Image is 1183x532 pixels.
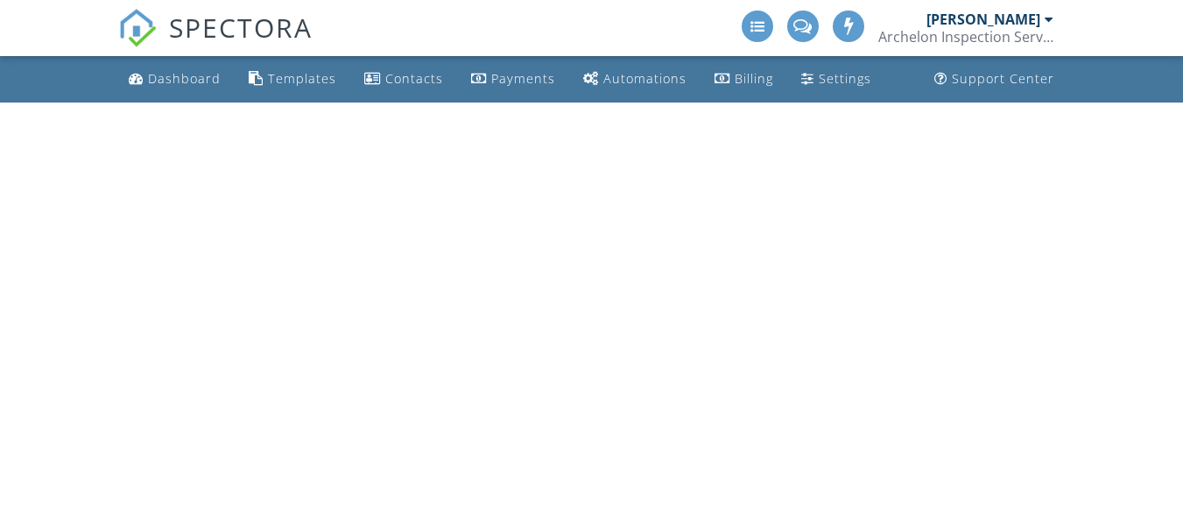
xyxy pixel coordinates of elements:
a: Billing [708,63,780,96]
a: Payments [464,63,562,96]
a: SPECTORA [118,24,313,60]
span: SPECTORA [169,9,313,46]
div: Automations [603,70,687,87]
div: Templates [268,70,336,87]
a: Dashboard [122,63,228,96]
div: Contacts [385,70,443,87]
div: Support Center [952,70,1054,87]
a: Templates [242,63,343,96]
div: [PERSON_NAME] [926,11,1040,28]
a: Support Center [927,63,1061,96]
a: Contacts [357,63,450,96]
div: Payments [491,70,555,87]
div: Settings [819,70,871,87]
div: Dashboard [148,70,221,87]
div: Archelon Inspection Service [878,28,1053,46]
a: Settings [794,63,878,96]
a: Automations (Basic) [576,63,694,96]
img: The Best Home Inspection Software - Spectora [118,9,157,47]
div: Billing [735,70,773,87]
